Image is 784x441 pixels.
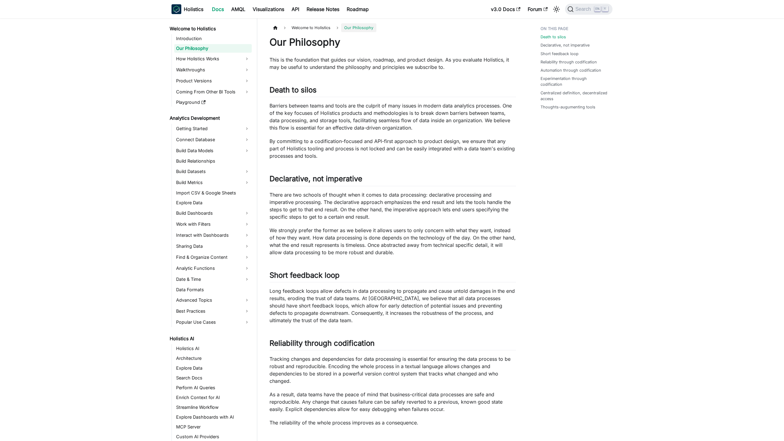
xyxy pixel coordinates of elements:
[552,4,561,14] button: Switch between dark and light mode (currently light mode)
[174,354,252,363] a: Architecture
[574,6,595,12] span: Search
[174,124,252,134] a: Getting Started
[541,42,590,48] a: Declarative, not imperative
[174,178,252,187] a: Build Metrics
[174,198,252,207] a: Explore Data
[174,44,252,53] a: Our Philosophy
[174,135,252,145] a: Connect Database
[174,241,252,251] a: Sharing Data
[341,23,376,32] span: Our Philosophy
[228,4,249,14] a: AMQL
[524,4,551,14] a: Forum
[174,98,252,107] a: Playground
[168,24,252,33] a: Welcome to Holistics
[541,104,595,110] a: Thoughts-augumenting tools
[174,295,252,305] a: Advanced Topics
[249,4,288,14] a: Visualizations
[168,114,252,123] a: Analytics Development
[541,67,601,73] a: Automation through codification
[174,285,252,294] a: Data Formats
[174,208,252,218] a: Build Dashboards
[174,383,252,392] a: Perform AI Queries
[269,227,516,256] p: We strongly prefer the former as we believe it allows users to only concern with what they want, ...
[269,102,516,131] p: Barriers between teams and tools are the culprit of many issues in modern data analytics processe...
[174,230,252,240] a: Interact with Dashboards
[174,34,252,43] a: Introduction
[269,391,516,413] p: As a result, data teams have the peace of mind that business-critical data processes are safe and...
[174,54,252,64] a: How Holistics Works
[288,23,334,32] span: Welcome to Holistics
[269,23,516,32] nav: Breadcrumbs
[565,4,612,15] button: Search (Ctrl+K)
[174,432,252,441] a: Custom AI Providers
[174,413,252,421] a: Explore Dashboards with AI
[269,339,516,350] h2: Reliability through codification
[184,6,203,13] b: Holistics
[174,403,252,412] a: Streamline Workflow
[541,76,609,87] a: Experimentation through codification
[269,138,516,160] p: By committing to a codification-focused and API-first approach to product design, we ensure that ...
[174,374,252,382] a: Search Docs
[174,263,252,273] a: Analytic Functions
[174,189,252,197] a: Import CSV & Google Sheets
[541,51,579,57] a: Short feedback loop
[174,87,252,97] a: Coming From Other BI Tools
[174,146,252,156] a: Build Data Models
[174,423,252,431] a: MCP Server
[269,174,516,186] h2: Declarative, not imperative
[269,56,516,71] p: This is the foundation that guides our vision, roadmap, and product design. As you evaluate Holis...
[174,65,252,75] a: Walkthroughs
[165,18,257,441] nav: Docs sidebar
[269,23,281,32] a: Home page
[174,157,252,165] a: Build Relationships
[269,36,516,48] h1: Our Philosophy
[303,4,343,14] a: Release Notes
[174,167,252,176] a: Build Datasets
[541,34,566,40] a: Death to silos
[174,364,252,372] a: Explore Data
[171,4,181,14] img: Holistics
[174,219,252,229] a: Work with Filters
[541,90,609,102] a: Centralized definition, decentralized access
[269,191,516,221] p: There are two schools of thought when it comes to data processing: declarative processing and imp...
[174,317,252,327] a: Popular Use Cases
[269,419,516,426] p: The reliability of the whole process improves as a consequence.
[269,355,516,385] p: Tracking changes and dependencies for data processing is essential for ensuring the data process ...
[487,4,524,14] a: v3.0 Docs
[168,334,252,343] a: Holistics AI
[174,393,252,402] a: Enrich Context for AI
[269,271,516,282] h2: Short feedback loop
[174,274,252,284] a: Date & Time
[541,59,597,65] a: Reliability through codification
[208,4,228,14] a: Docs
[171,4,203,14] a: HolisticsHolistics
[174,344,252,353] a: Holistics AI
[288,4,303,14] a: API
[174,252,252,262] a: Find & Organize Content
[174,306,252,316] a: Best Practices
[343,4,372,14] a: Roadmap
[269,85,516,97] h2: Death to silos
[602,6,608,12] kbd: K
[269,287,516,324] p: Long feedback loops allow defects in data processing to propagate and cause untold damages in the...
[174,76,252,86] a: Product Versions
